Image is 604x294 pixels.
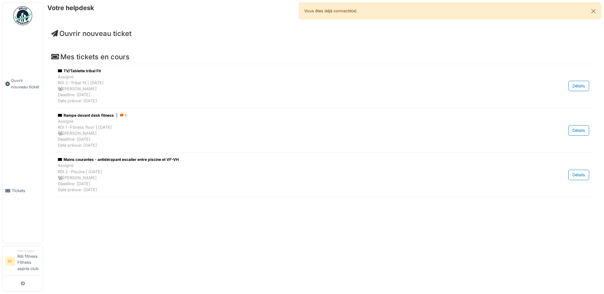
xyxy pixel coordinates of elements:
[58,113,512,118] div: Rampe devant desk fitness
[58,118,512,149] div: Assigné RDI 1 -Fitness floor | [DATE] [PERSON_NAME] Deadline: [DATE] Date prévue: [DATE]
[58,74,512,104] div: Assigné RDI 2 -Tribal fit | [DATE] [PERSON_NAME] Deadline: [DATE] Date prévue: [DATE]
[13,6,32,25] img: Badge_color-CXgf-gQk.svg
[51,29,131,38] a: Ouvrir nouveau ticket
[12,188,40,194] span: Tickets
[56,155,591,194] a: Mains courantes - antidérapant escalier entre piscine et VF-VH AssignéRDI 2 -Piscine | [DATE] [PE...
[3,139,43,243] a: Tickets
[58,162,512,193] div: Assigné RDI 2 -Piscine | [DATE] [PERSON_NAME] Deadline: [DATE] Date prévue: [DATE]
[5,256,15,266] li: RF
[586,3,601,20] button: Close
[116,113,118,118] span: |
[568,81,589,91] div: Détails
[47,4,94,12] h6: Votre helpdesk
[568,170,589,180] div: Détails
[17,249,40,274] li: Rdi fitness Fitness aspria club
[299,3,601,19] div: Vous êtes déjà connecté(e).
[17,249,40,253] div: Demandeur
[58,157,512,162] div: Mains courantes - antidérapant escalier entre piscine et VF-VH
[56,67,591,106] a: TV/Tablette tribal Fit AssignéRDI 2 -Tribal fit | [DATE] [PERSON_NAME]Deadline: [DATE]Date prévue...
[5,249,40,276] a: RF DemandeurRdi fitness Fitness aspria club
[51,53,596,61] h4: Mes tickets en cours
[3,29,43,139] a: Ouvrir nouveau ticket
[568,125,589,136] div: Détails
[56,111,591,150] a: Rampe devant desk fitness| 1 AssignéRDI 1 -Fitness floor | [DATE] [PERSON_NAME]Deadline: [DATE]Da...
[120,113,126,118] div: 1
[58,68,512,74] div: TV/Tablette tribal Fit
[11,78,40,90] span: Ouvrir nouveau ticket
